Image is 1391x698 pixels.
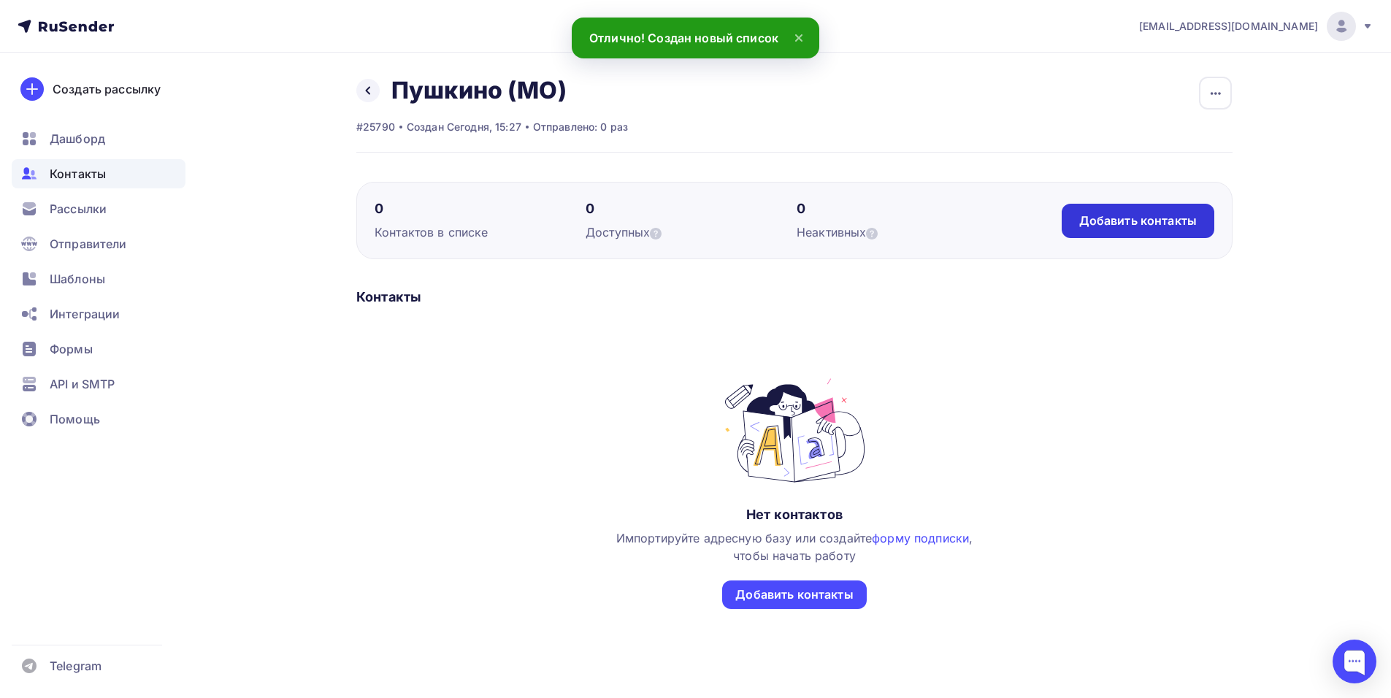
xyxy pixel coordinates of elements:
span: Контакты [50,165,106,183]
a: Отправители [12,229,185,258]
span: Формы [50,340,93,358]
span: Дашборд [50,130,105,147]
div: Нет контактов [746,506,843,523]
div: Контактов в списке [375,223,586,241]
a: Формы [12,334,185,364]
span: [EMAIL_ADDRESS][DOMAIN_NAME] [1139,19,1318,34]
a: Дашборд [12,124,185,153]
div: 0 [586,200,797,218]
span: Рассылки [50,200,107,218]
a: форму подписки [872,531,969,545]
span: API и SMTP [50,375,115,393]
span: Импортируйте адресную базу или создайте , чтобы начать работу [616,531,973,563]
span: Интеграции [50,305,120,323]
div: Доступных [586,223,797,241]
div: Контакты [356,288,1233,306]
div: Создать рассылку [53,80,161,98]
div: Неактивных [797,223,1008,241]
h2: Пушкино (МО) [391,76,567,105]
div: 0 [797,200,1008,218]
div: Создан Сегодня, 15:27 [407,120,521,134]
div: Отправлено: 0 раз [533,120,628,134]
span: Шаблоны [50,270,105,288]
a: Контакты [12,159,185,188]
span: Отправители [50,235,127,253]
div: #25790 [356,120,395,134]
a: [EMAIL_ADDRESS][DOMAIN_NAME] [1139,12,1373,41]
div: 0 [375,200,586,218]
a: Шаблоны [12,264,185,294]
div: Добавить контакты [735,586,853,603]
a: Рассылки [12,194,185,223]
span: Помощь [50,410,100,428]
div: Добавить контакты [1079,212,1197,229]
span: Telegram [50,657,101,675]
